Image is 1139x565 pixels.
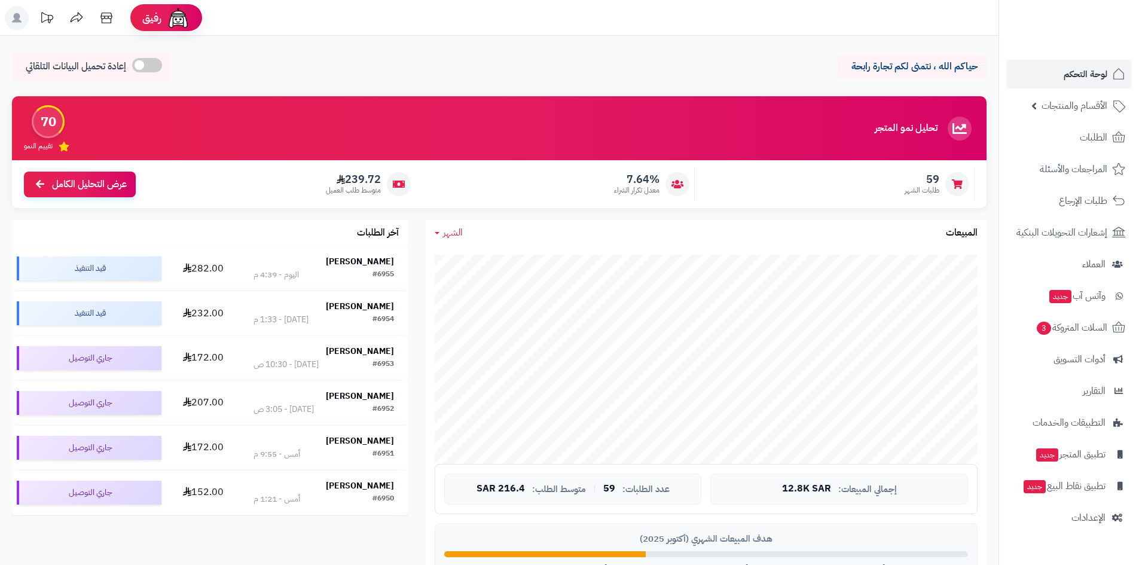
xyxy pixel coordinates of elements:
td: 207.00 [166,381,240,425]
span: معدل تكرار الشراء [614,185,659,196]
td: 172.00 [166,336,240,380]
div: جاري التوصيل [17,481,161,505]
span: 12.8K SAR [782,484,831,494]
span: التطبيقات والخدمات [1033,414,1106,431]
span: المراجعات والأسئلة [1040,161,1107,178]
strong: [PERSON_NAME] [326,435,394,447]
span: العملاء [1082,256,1106,273]
span: تطبيق نقاط البيع [1022,478,1106,494]
span: طلبات الإرجاع [1059,193,1107,209]
span: إشعارات التحويلات البنكية [1016,224,1107,241]
span: إجمالي المبيعات: [838,484,897,494]
span: 3 [1036,321,1052,335]
div: هدف المبيعات الشهري (أكتوبر 2025) [444,533,968,545]
a: إشعارات التحويلات البنكية [1006,218,1132,247]
td: 172.00 [166,426,240,470]
a: التقارير [1006,377,1132,405]
strong: [PERSON_NAME] [326,255,394,268]
a: العملاء [1006,250,1132,279]
div: أمس - 9:55 م [254,448,300,460]
span: جديد [1049,290,1071,303]
span: الطلبات [1080,129,1107,146]
span: الشهر [443,225,463,240]
strong: [PERSON_NAME] [326,390,394,402]
a: تطبيق المتجرجديد [1006,440,1132,469]
div: #6953 [372,359,394,371]
a: أدوات التسويق [1006,345,1132,374]
div: جاري التوصيل [17,346,161,370]
span: التقارير [1083,383,1106,399]
a: الطلبات [1006,123,1132,152]
a: تحديثات المنصة [32,6,62,33]
span: 239.72 [326,173,381,186]
a: عرض التحليل الكامل [24,172,136,197]
div: قيد التنفيذ [17,301,161,325]
span: الإعدادات [1071,509,1106,526]
strong: [PERSON_NAME] [326,345,394,358]
span: تقييم النمو [24,141,53,151]
span: 7.64% [614,173,659,186]
span: السلات المتروكة [1036,319,1107,336]
div: #6951 [372,448,394,460]
img: logo-2.png [1058,9,1128,34]
div: جاري التوصيل [17,391,161,415]
span: تطبيق المتجر [1035,446,1106,463]
div: [DATE] - 1:33 م [254,314,309,326]
a: تطبيق نقاط البيعجديد [1006,472,1132,500]
p: حياكم الله ، نتمنى لكم تجارة رابحة [846,60,978,74]
div: #6950 [372,493,394,505]
div: [DATE] - 10:30 ص [254,359,319,371]
strong: [PERSON_NAME] [326,480,394,492]
span: رفيق [142,11,161,25]
div: #6955 [372,269,394,281]
h3: تحليل نمو المتجر [875,123,938,134]
h3: المبيعات [946,228,978,239]
span: متوسط طلب العميل [326,185,381,196]
span: وآتس آب [1048,288,1106,304]
div: [DATE] - 3:05 ص [254,404,314,416]
div: أمس - 1:21 م [254,493,300,505]
div: قيد التنفيذ [17,256,161,280]
span: جديد [1024,480,1046,493]
div: جاري التوصيل [17,436,161,460]
span: عرض التحليل الكامل [52,178,127,191]
a: الإعدادات [1006,503,1132,532]
span: | [593,484,596,493]
span: 216.4 SAR [477,484,525,494]
a: السلات المتروكة3 [1006,313,1132,342]
a: الشهر [435,226,463,240]
div: اليوم - 4:39 م [254,269,299,281]
td: 232.00 [166,291,240,335]
span: 59 [905,173,939,186]
a: لوحة التحكم [1006,60,1132,88]
a: طلبات الإرجاع [1006,187,1132,215]
span: لوحة التحكم [1064,66,1107,83]
div: #6952 [372,404,394,416]
td: 152.00 [166,471,240,515]
a: التطبيقات والخدمات [1006,408,1132,437]
a: وآتس آبجديد [1006,282,1132,310]
span: متوسط الطلب: [532,484,586,494]
span: أدوات التسويق [1054,351,1106,368]
span: إعادة تحميل البيانات التلقائي [26,60,126,74]
h3: آخر الطلبات [357,228,399,239]
span: الأقسام والمنتجات [1042,97,1107,114]
div: #6954 [372,314,394,326]
span: 59 [603,484,615,494]
span: عدد الطلبات: [622,484,670,494]
strong: [PERSON_NAME] [326,300,394,313]
span: جديد [1036,448,1058,462]
a: المراجعات والأسئلة [1006,155,1132,184]
td: 282.00 [166,246,240,291]
img: ai-face.png [166,6,190,30]
span: طلبات الشهر [905,185,939,196]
